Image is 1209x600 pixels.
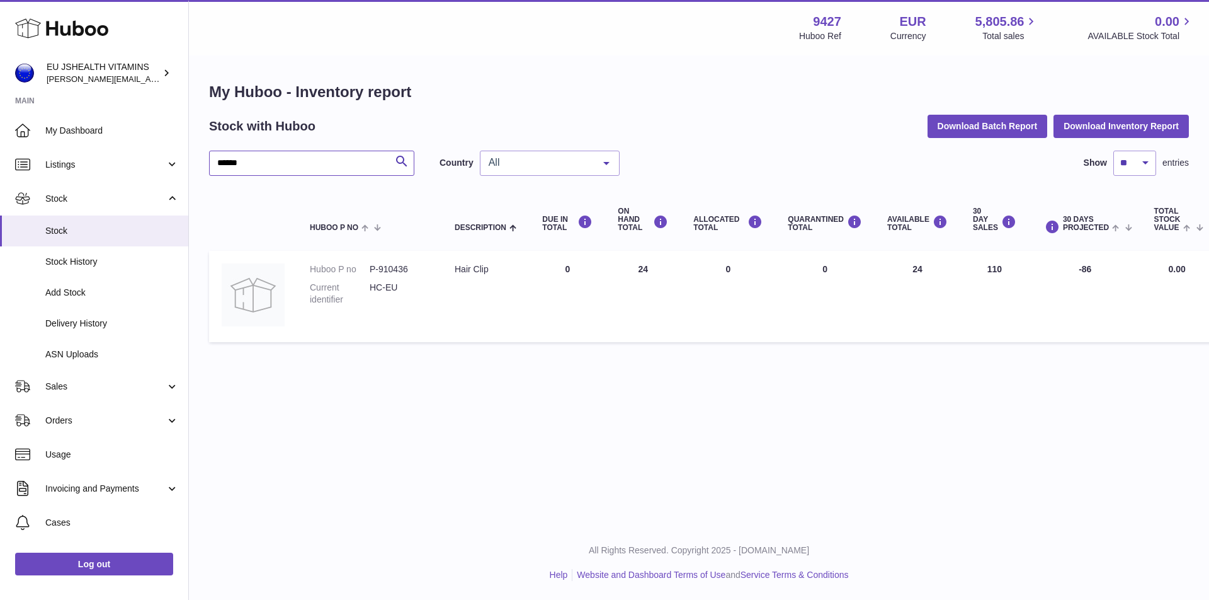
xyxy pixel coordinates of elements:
a: Help [550,570,568,580]
span: All [485,156,594,169]
td: 24 [875,251,960,342]
span: Sales [45,381,166,393]
img: product image [222,263,285,326]
a: 0.00 AVAILABLE Stock Total [1087,13,1194,42]
span: Cases [45,517,179,529]
label: Show [1084,157,1107,169]
span: Stock [45,193,166,205]
li: and [572,569,848,581]
label: Country [440,157,474,169]
span: 0.00 [1169,264,1186,274]
span: Huboo P no [310,224,358,232]
button: Download Inventory Report [1053,115,1189,137]
div: QUARANTINED Total [788,215,862,232]
a: Log out [15,553,173,575]
a: 5,805.86 Total sales [975,13,1039,42]
dd: HC-EU [370,282,429,306]
span: AVAILABLE Stock Total [1087,30,1194,42]
span: 5,805.86 [975,13,1025,30]
div: ALLOCATED Total [693,215,763,232]
span: Delivery History [45,318,179,330]
img: laura@jessicasepel.com [15,64,34,83]
span: 0 [822,264,827,274]
div: Hair Clip [455,263,517,275]
div: EU JSHEALTH VITAMINS [47,61,160,85]
p: All Rights Reserved. Copyright 2025 - [DOMAIN_NAME] [199,545,1199,557]
span: [PERSON_NAME][EMAIL_ADDRESS][DOMAIN_NAME] [47,74,253,84]
span: 30 DAYS PROJECTED [1063,216,1109,232]
td: -86 [1029,251,1142,342]
div: ON HAND Total [618,207,668,233]
button: Download Batch Report [928,115,1048,137]
div: AVAILABLE Total [887,215,948,232]
span: Invoicing and Payments [45,483,166,495]
div: DUE IN TOTAL [542,215,593,232]
span: Description [455,224,506,232]
span: Total sales [982,30,1038,42]
span: Total stock value [1154,207,1181,233]
div: Currency [890,30,926,42]
strong: EUR [899,13,926,30]
span: 0.00 [1155,13,1179,30]
dd: P-910436 [370,263,429,275]
td: 0 [681,251,775,342]
h2: Stock with Huboo [209,118,315,135]
span: Listings [45,159,166,171]
span: Stock History [45,256,179,268]
span: Orders [45,415,166,427]
dt: Current identifier [310,282,370,306]
dt: Huboo P no [310,263,370,275]
a: Website and Dashboard Terms of Use [577,570,725,580]
td: 0 [530,251,605,342]
span: entries [1162,157,1189,169]
span: Add Stock [45,287,179,299]
span: Stock [45,225,179,237]
span: ASN Uploads [45,349,179,361]
div: 30 DAY SALES [973,207,1016,233]
span: Usage [45,449,179,461]
div: Huboo Ref [799,30,841,42]
td: 24 [605,251,681,342]
a: Service Terms & Conditions [741,570,849,580]
h1: My Huboo - Inventory report [209,82,1189,102]
span: My Dashboard [45,125,179,137]
strong: 9427 [813,13,841,30]
td: 110 [960,251,1029,342]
